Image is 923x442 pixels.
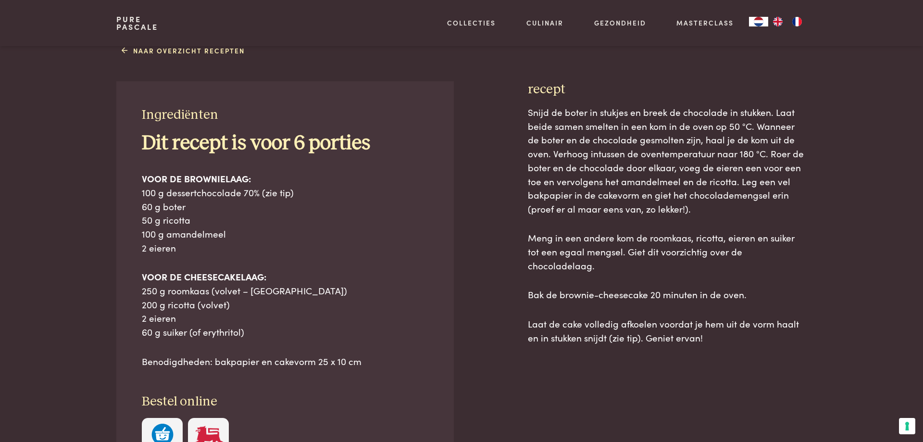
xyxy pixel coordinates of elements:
[142,325,244,338] span: 60 g suiker (of erythritol)
[142,186,294,199] span: 100 g dessertchocolade 70% (zie tip)
[142,200,186,213] span: 60 g boter
[142,227,226,240] span: 100 g amandelmeel
[142,311,176,324] span: 2 eieren
[142,298,230,311] span: 200 g ricotta (volvet)
[142,213,190,226] span: 50 g ricotta
[676,18,734,28] a: Masterclass
[899,418,915,434] button: Uw voorkeuren voor toestemming voor trackingtechnologieën
[142,284,347,297] span: 250 g roomkaas (volvet – [GEOGRAPHIC_DATA])
[528,231,795,271] span: Meng in een andere kom de roomkaas, ricotta, eieren en suiker tot een egaal mengsel. Giet dit voo...
[526,18,563,28] a: Culinair
[447,18,496,28] a: Collecties
[768,17,787,26] a: EN
[528,288,747,301] span: Bak de brownie-cheesecake 20 minuten in de oven.
[142,270,266,283] b: VOOR DE CHEESECAKELAAG:
[768,17,807,26] ul: Language list
[142,108,218,122] span: Ingrediënten
[787,17,807,26] a: FR
[142,393,428,410] h3: Bestel online
[749,17,768,26] a: NL
[749,17,768,26] div: Language
[142,133,370,153] b: Dit recept is voor 6 porties
[749,17,807,26] aside: Language selected: Nederlands
[142,172,251,185] b: VOOR DE BROWNIELAAG:
[142,241,176,254] span: 2 eieren
[116,15,158,31] a: PurePascale
[528,105,804,215] span: Snijd de boter in stukjes en breek de chocolade in stukken. Laat beide samen smelten in een kom i...
[142,354,362,367] span: Benodigdheden: bakpapier en cakevorm 25 x 10 cm
[528,317,799,344] span: Laat de cake volledig afkoelen voordat je hem uit de vorm haalt en in stukken snijdt (zie tip). G...
[122,46,245,56] a: Naar overzicht recepten
[528,81,807,98] h3: recept
[594,18,646,28] a: Gezondheid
